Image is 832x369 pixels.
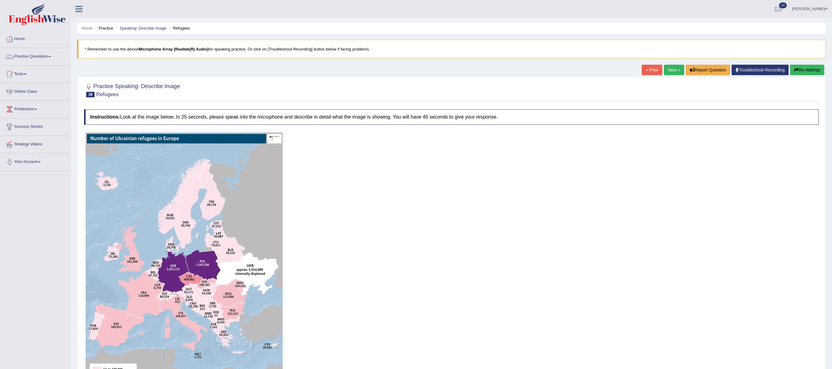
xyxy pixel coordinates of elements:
[642,65,662,75] a: « Prev
[664,65,684,75] a: Next »
[732,65,789,75] a: Troubleshoot Recording
[139,47,208,51] b: Microphone Array (Realtek(R) Audio)
[93,25,113,31] li: Practice
[82,26,92,30] a: Home
[84,109,819,125] h4: Look at the image below. In 25 seconds, please speak into the microphone and describe in detail w...
[686,65,730,75] button: Report Question
[0,153,71,169] a: Your Account
[790,65,824,75] button: Re-Attempt
[0,136,71,151] a: Strategy Videos
[168,25,190,31] li: Refugees
[0,118,71,134] a: Success Stories
[90,114,120,120] b: Instructions:
[86,92,95,97] span: 38
[0,30,71,46] a: Home
[119,26,166,30] a: Speaking: Describe Image
[84,82,180,97] h2: Practice Speaking: Describe Image
[0,48,71,63] a: Practice Questions
[0,101,71,116] a: Predictions
[77,40,826,59] blockquote: * Remember to use the device for speaking practice. Or click on [Troubleshoot Recording] button b...
[0,83,71,99] a: Online Class
[779,2,787,8] span: 14
[96,91,119,97] small: Refugees
[0,66,71,81] a: Tests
